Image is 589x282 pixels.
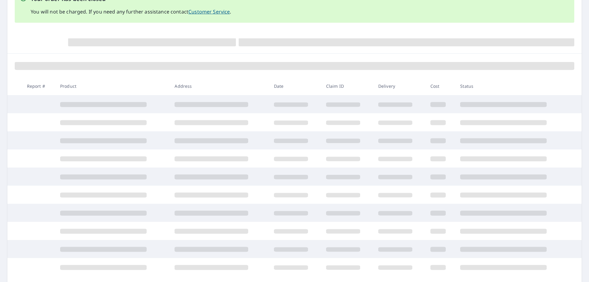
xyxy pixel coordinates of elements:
[22,77,55,95] th: Report #
[321,77,373,95] th: Claim ID
[170,77,269,95] th: Address
[55,77,170,95] th: Product
[455,77,570,95] th: Status
[188,8,230,15] a: Customer Service
[31,8,231,15] p: You will not be charged. If you need any further assistance contact .
[269,77,321,95] th: Date
[425,77,456,95] th: Cost
[373,77,425,95] th: Delivery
